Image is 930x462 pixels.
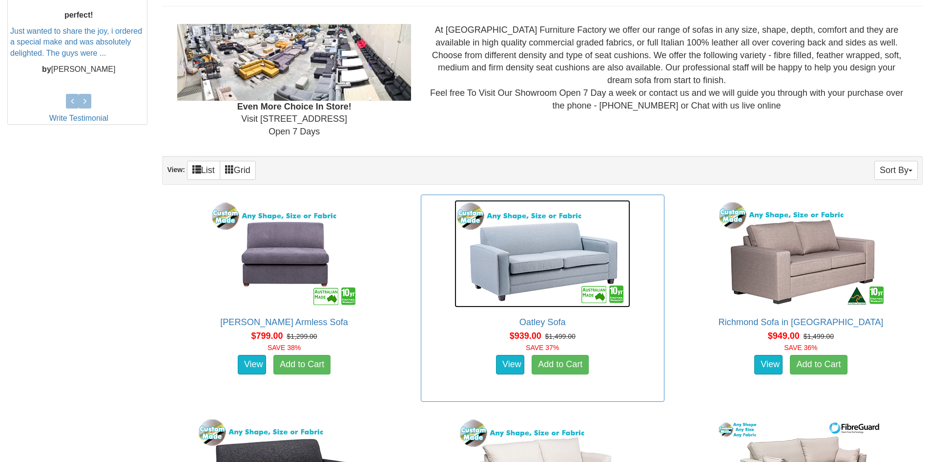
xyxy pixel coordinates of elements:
[510,331,541,341] span: $939.00
[42,65,51,73] b: by
[718,317,883,327] a: Richmond Sofa in [GEOGRAPHIC_DATA]
[187,161,220,180] a: List
[790,355,847,374] a: Add to Cart
[238,355,266,374] a: View
[49,114,108,122] a: Write Testimonial
[526,344,559,352] font: SAVE 37%
[768,331,800,341] span: $949.00
[784,344,817,352] font: SAVE 36%
[874,161,918,180] button: Sort By
[273,355,331,374] a: Add to Cart
[251,331,283,341] span: $799.00
[209,200,360,308] img: Cleo Armless Sofa
[532,355,589,374] a: Add to Cart
[10,26,142,57] a: Just wanted to share the joy, i ordered a special make and was absolutely delighted. The guys wer...
[287,332,317,340] del: $1,299.00
[418,24,915,112] div: At [GEOGRAPHIC_DATA] Furniture Factory we offer our range of sofas in any size, shape, depth, com...
[170,24,418,138] div: Visit [STREET_ADDRESS] Open 7 Days
[496,355,524,374] a: View
[177,24,411,100] img: Showroom
[64,11,93,19] b: perfect!
[519,317,566,327] a: Oatley Sofa
[713,200,889,308] img: Richmond Sofa in Fabric
[268,344,301,352] font: SAVE 38%
[167,166,185,174] strong: View:
[10,64,147,75] p: [PERSON_NAME]
[545,332,576,340] del: $1,499.00
[237,102,351,111] b: Even More Choice In Store!
[804,332,834,340] del: $1,499.00
[754,355,783,374] a: View
[220,161,256,180] a: Grid
[455,200,630,308] img: Oatley Sofa
[220,317,348,327] a: [PERSON_NAME] Armless Sofa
